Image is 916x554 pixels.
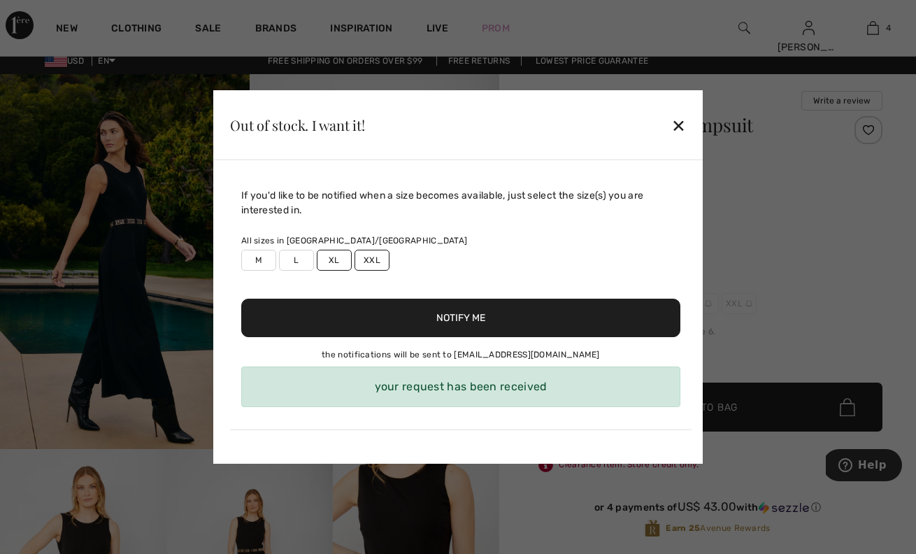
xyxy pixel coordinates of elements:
label: XL [317,250,352,271]
div: Out of stock. I want it! [230,118,365,132]
label: L [279,250,314,271]
div: the notifications will be sent to [EMAIL_ADDRESS][DOMAIN_NAME] [241,348,680,361]
div: ✕ [671,111,686,140]
button: Notify Me [241,299,680,337]
div: If you'd like to be notified when a size becomes available, just select the size(s) you are inter... [241,188,680,218]
label: M [241,250,276,271]
div: All sizes in [GEOGRAPHIC_DATA]/[GEOGRAPHIC_DATA] [241,234,680,247]
div: your request has been received [241,367,680,407]
span: Help [32,10,61,22]
label: XXL [355,250,389,271]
